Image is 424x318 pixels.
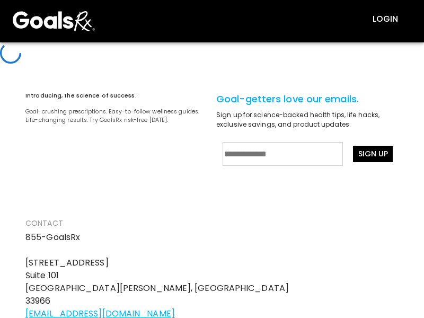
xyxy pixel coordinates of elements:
[216,110,399,129] div: Sign up for science-backed health tips, life hacks, exclusive savings, and product updates.
[353,146,393,162] button: Sign Up
[216,92,399,106] div: Goal-getters love our emails.
[25,215,399,231] div: CONTACT
[25,231,399,307] div: 855-GoalsRx [STREET_ADDRESS] Suite 101 [GEOGRAPHIC_DATA][PERSON_NAME], [GEOGRAPHIC_DATA] 33966
[25,108,208,125] div: Goal-crushing prescriptions. Easy-to-follow wellness guides. Life-changing results. Try GoalsRx r...
[25,92,208,100] div: Introducing, the science of success.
